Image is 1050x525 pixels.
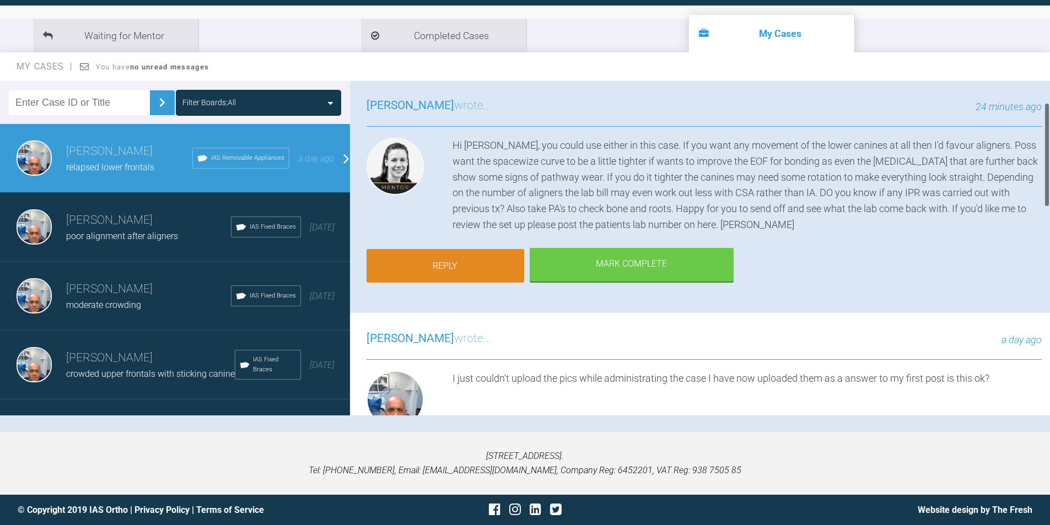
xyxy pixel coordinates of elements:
div: Hi [PERSON_NAME], you could use either in this case. If you want any movement of the lower canine... [453,138,1042,233]
h3: [PERSON_NAME] [66,142,192,161]
span: IAS Removable Appliances [211,153,284,163]
a: Terms of Service [196,505,264,515]
span: [PERSON_NAME] [367,332,454,345]
img: Kelly Toft [367,138,424,195]
span: [DATE] [310,360,335,370]
img: Ivan Yanchev [367,371,424,428]
img: Ivan Yanchev [17,278,52,313]
span: [DATE] [310,222,335,232]
a: Privacy Policy [134,505,190,515]
span: [DATE] [310,291,335,301]
span: a day ago [298,153,335,164]
h3: wrote... [367,329,492,348]
span: IAS Fixed Braces [253,355,296,375]
img: chevronRight.28bd32b0.svg [153,94,171,111]
span: [PERSON_NAME] [367,99,454,112]
span: moderate crowding [66,300,141,310]
img: Ivan Yanchev [17,209,52,245]
span: 24 minutes ago [976,101,1042,112]
li: Completed Cases [361,19,526,52]
h3: [PERSON_NAME] [66,349,235,367]
span: relapsed lower frontals [66,162,154,172]
div: I just couldn't upload the pics while administrating the case I have now uploaded them as a answe... [453,371,1042,432]
h3: [PERSON_NAME] [66,211,231,230]
img: Ivan Yanchev [17,140,52,176]
div: © Copyright 2019 IAS Ortho | | [18,503,356,517]
div: Filter Boards: All [182,96,236,109]
strong: no unread messages [130,63,209,71]
a: Reply [367,249,524,283]
li: Waiting for Mentor [33,19,198,52]
img: Ivan Yanchev [17,347,52,382]
input: Enter Case ID or Title [9,90,150,115]
span: poor alignment after aligners [66,231,178,241]
span: My Cases [17,61,73,72]
span: IAS Fixed Braces [250,291,296,301]
p: [STREET_ADDRESS]. Tel: [PHONE_NUMBER], Email: [EMAIL_ADDRESS][DOMAIN_NAME], Company Reg: 6452201,... [18,449,1032,477]
li: My Cases [689,15,854,52]
span: a day ago [1001,334,1042,345]
h3: [PERSON_NAME] [66,280,231,299]
h3: wrote... [367,96,492,115]
span: IAS Fixed Braces [250,222,296,232]
span: You have [96,63,209,71]
span: crowded upper frontals with sticking canine [66,369,235,379]
a: Website design by The Fresh [918,505,1032,515]
div: Mark Complete [530,248,734,282]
